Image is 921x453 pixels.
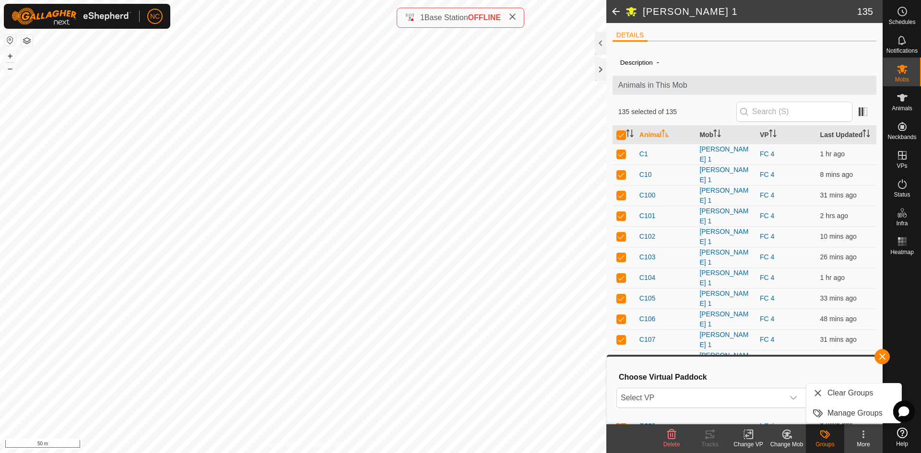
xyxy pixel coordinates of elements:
[760,274,774,281] a: FC 4
[806,383,901,403] li: Clear Groups
[760,191,774,199] a: FC 4
[806,404,901,423] li: Manage Groups
[699,309,752,329] div: [PERSON_NAME] 1
[696,126,756,144] th: Mob
[816,126,877,144] th: Last Updated
[890,249,914,255] span: Heatmap
[313,441,341,449] a: Contact Us
[760,315,774,323] a: FC 4
[896,221,908,226] span: Infra
[639,252,655,262] span: C103
[21,35,33,46] button: Map Layers
[760,171,774,178] a: FC 4
[699,289,752,309] div: [PERSON_NAME] 1
[820,294,857,302] span: 23 Aug 2025, 9:10 am
[756,126,816,144] th: VP
[626,131,634,139] p-sorticon: Activate to sort
[729,440,767,449] div: Change VP
[760,212,774,220] a: FC 4
[699,206,752,226] div: [PERSON_NAME] 1
[699,247,752,267] div: [PERSON_NAME] 1
[886,48,918,54] span: Notifications
[820,171,853,178] span: 23 Aug 2025, 9:35 am
[618,80,871,91] span: Animals in This Mob
[820,274,845,281] span: 23 Aug 2025, 8:13 am
[613,30,648,42] li: DETAILS
[820,315,857,323] span: 23 Aug 2025, 8:54 am
[844,440,883,449] div: More
[820,232,857,240] span: 23 Aug 2025, 9:33 am
[784,388,803,407] div: dropdown trigger
[713,131,721,139] p-sorticon: Activate to sort
[887,134,916,140] span: Neckbands
[862,131,870,139] p-sorticon: Activate to sort
[639,314,655,324] span: C106
[4,63,16,74] button: –
[639,293,655,303] span: C105
[639,149,648,159] span: C1
[760,294,774,302] a: FC 4
[425,13,468,22] span: Base Station
[150,12,160,22] span: NC
[468,13,501,22] span: OFFLINE
[639,190,655,200] span: C100
[619,372,873,382] h3: Choose Virtual Paddock
[769,131,777,139] p-sorticon: Activate to sort
[699,186,752,206] div: [PERSON_NAME] 1
[618,107,736,117] span: 135 selected of 135
[699,268,752,288] div: [PERSON_NAME] 1
[806,440,844,449] div: Groups
[639,335,655,345] span: C107
[760,253,774,261] a: FC 4
[643,6,857,17] h2: [PERSON_NAME] 1
[736,102,852,122] input: Search (S)
[639,211,655,221] span: C101
[639,232,655,242] span: C102
[760,232,774,240] a: FC 4
[827,387,873,399] span: Clear Groups
[897,163,907,169] span: VPs
[699,227,752,247] div: [PERSON_NAME] 1
[639,273,655,283] span: C104
[896,441,908,447] span: Help
[883,424,921,451] a: Help
[699,165,752,185] div: [PERSON_NAME] 1
[894,192,910,197] span: Status
[888,19,915,25] span: Schedules
[699,144,752,164] div: [PERSON_NAME] 1
[639,170,652,180] span: C10
[617,388,784,407] span: Select VP
[265,441,301,449] a: Privacy Policy
[4,35,16,46] button: Reset Map
[12,8,131,25] img: Gallagher Logo
[691,440,729,449] div: Tracks
[663,441,680,448] span: Delete
[820,212,848,220] span: 23 Aug 2025, 7:33 am
[661,131,669,139] p-sorticon: Activate to sort
[767,440,806,449] div: Change Mob
[4,50,16,62] button: +
[760,150,774,158] a: FC 4
[760,336,774,343] a: FC 4
[636,126,696,144] th: Animal
[857,4,873,19] span: 135
[820,253,857,261] span: 23 Aug 2025, 9:16 am
[653,54,663,70] span: -
[699,350,752,371] div: [PERSON_NAME] 1
[892,105,912,111] span: Animals
[820,336,857,343] span: 23 Aug 2025, 9:12 am
[820,191,857,199] span: 23 Aug 2025, 9:12 am
[620,59,653,66] label: Description
[420,13,425,22] span: 1
[895,77,909,82] span: Mobs
[820,150,845,158] span: 23 Aug 2025, 8:32 am
[699,330,752,350] div: [PERSON_NAME] 1
[827,407,883,419] span: Manage Groups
